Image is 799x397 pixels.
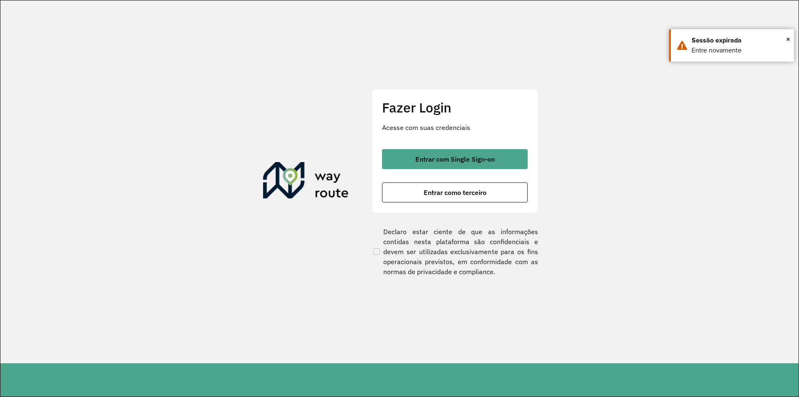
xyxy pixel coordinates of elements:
[415,156,495,162] span: Entrar com Single Sign-on
[692,45,788,55] div: Entre novamente
[382,122,528,132] p: Acesse com suas credenciais
[263,162,349,202] img: Roteirizador AmbevTech
[372,227,538,277] label: Declaro estar ciente de que as informações contidas nesta plataforma são confidenciais e devem se...
[382,149,528,169] button: button
[786,33,790,45] button: Close
[786,33,790,45] span: ×
[692,35,788,45] div: Sessão expirada
[382,182,528,202] button: button
[382,100,528,115] h2: Fazer Login
[424,189,486,196] span: Entrar como terceiro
